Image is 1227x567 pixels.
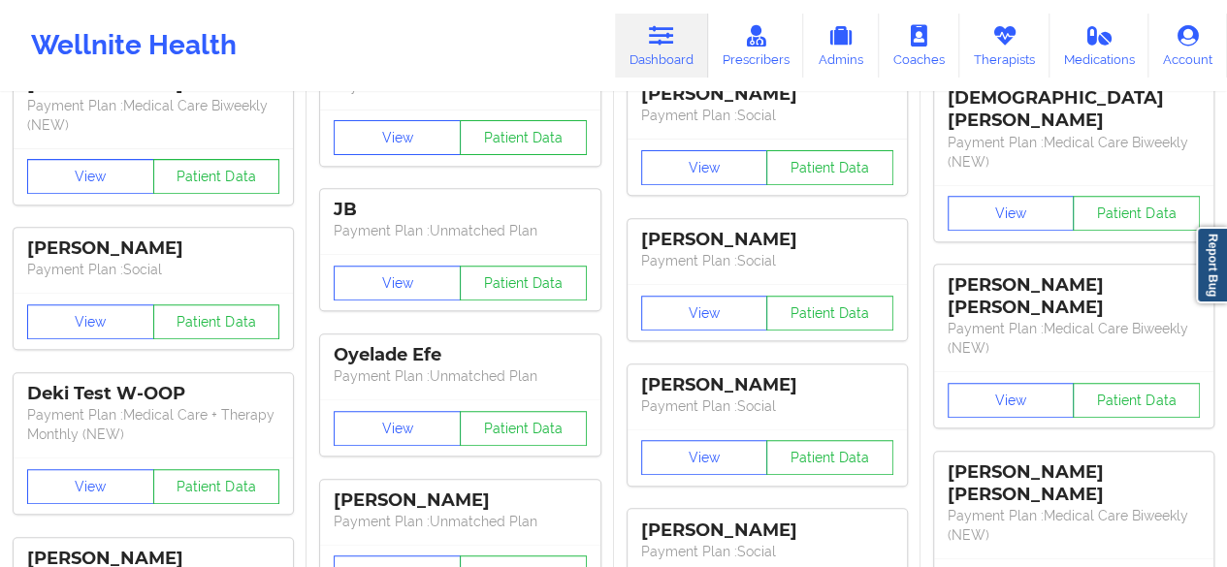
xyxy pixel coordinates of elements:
div: [PERSON_NAME] [641,520,893,542]
button: Patient Data [1073,383,1200,418]
button: View [641,296,768,331]
div: [PERSON_NAME] [PERSON_NAME] [948,274,1200,319]
a: Coaches [879,14,959,78]
p: Payment Plan : Unmatched Plan [334,221,586,240]
button: Patient Data [766,150,893,185]
div: [PERSON_NAME] [334,489,586,512]
div: Oyelade Efe [334,344,586,366]
button: View [948,196,1075,231]
button: View [334,266,461,300]
p: Payment Plan : Social [641,396,893,416]
p: Payment Plan : Medical Care Biweekly (NEW) [948,506,1200,545]
button: Patient Data [153,159,280,194]
button: View [334,120,461,155]
div: [PERSON_NAME] [27,237,279,260]
button: Patient Data [153,469,280,504]
a: Dashboard [615,14,708,78]
p: Payment Plan : Medical Care + Therapy Monthly (NEW) [27,405,279,444]
p: Payment Plan : Social [27,260,279,279]
button: Patient Data [766,440,893,475]
p: Payment Plan : Unmatched Plan [334,512,586,531]
button: View [641,150,768,185]
div: [PERSON_NAME] [641,374,893,396]
div: Deki Test W-OOP [27,383,279,405]
a: Prescribers [708,14,804,78]
button: View [641,440,768,475]
button: Patient Data [1073,196,1200,231]
button: Patient Data [460,120,587,155]
div: [PERSON_NAME] [PERSON_NAME] [948,461,1200,506]
a: Medications [1049,14,1149,78]
p: Payment Plan : Social [641,251,893,270]
a: Therapists [959,14,1049,78]
a: Account [1148,14,1227,78]
button: View [27,469,154,504]
p: Payment Plan : Medical Care Biweekly (NEW) [948,319,1200,358]
div: [DEMOGRAPHIC_DATA][PERSON_NAME] [948,73,1200,132]
button: View [334,411,461,446]
button: Patient Data [153,304,280,339]
a: Admins [803,14,879,78]
div: [PERSON_NAME] [641,229,893,251]
a: Report Bug [1196,227,1227,303]
button: View [27,159,154,194]
p: Payment Plan : Medical Care Biweekly (NEW) [27,96,279,135]
button: View [27,304,154,339]
button: Patient Data [766,296,893,331]
button: Patient Data [460,411,587,446]
p: Payment Plan : Medical Care Biweekly (NEW) [948,133,1200,172]
div: [PERSON_NAME] [641,83,893,106]
p: Payment Plan : Social [641,106,893,125]
p: Payment Plan : Social [641,542,893,561]
p: Payment Plan : Unmatched Plan [334,366,586,386]
button: View [948,383,1075,418]
div: JB [334,199,586,221]
button: Patient Data [460,266,587,300]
